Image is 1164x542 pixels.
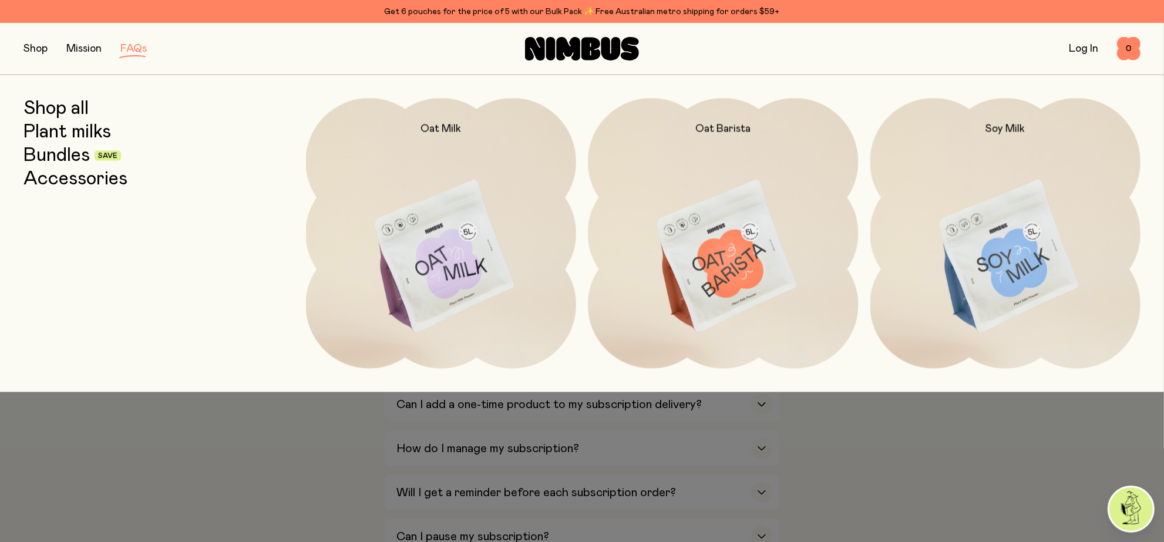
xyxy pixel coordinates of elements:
[23,122,111,143] a: Plant milks
[1109,487,1153,531] img: agent
[985,122,1025,136] h2: Soy Milk
[306,98,577,369] a: Oat Milk
[870,98,1141,369] a: Soy Milk
[23,145,90,166] a: Bundles
[695,122,751,136] h2: Oat Barista
[23,5,1141,19] div: Get 6 pouches for the price of 5 with our Bulk Pack ✨ Free Australian metro shipping for orders $59+
[1069,43,1098,54] a: Log In
[588,98,859,369] a: Oat Barista
[420,122,461,136] h2: Oat Milk
[98,153,117,160] span: Save
[66,43,102,54] a: Mission
[120,43,147,54] a: FAQs
[1117,37,1141,60] button: 0
[23,98,89,119] a: Shop all
[23,169,127,190] a: Accessories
